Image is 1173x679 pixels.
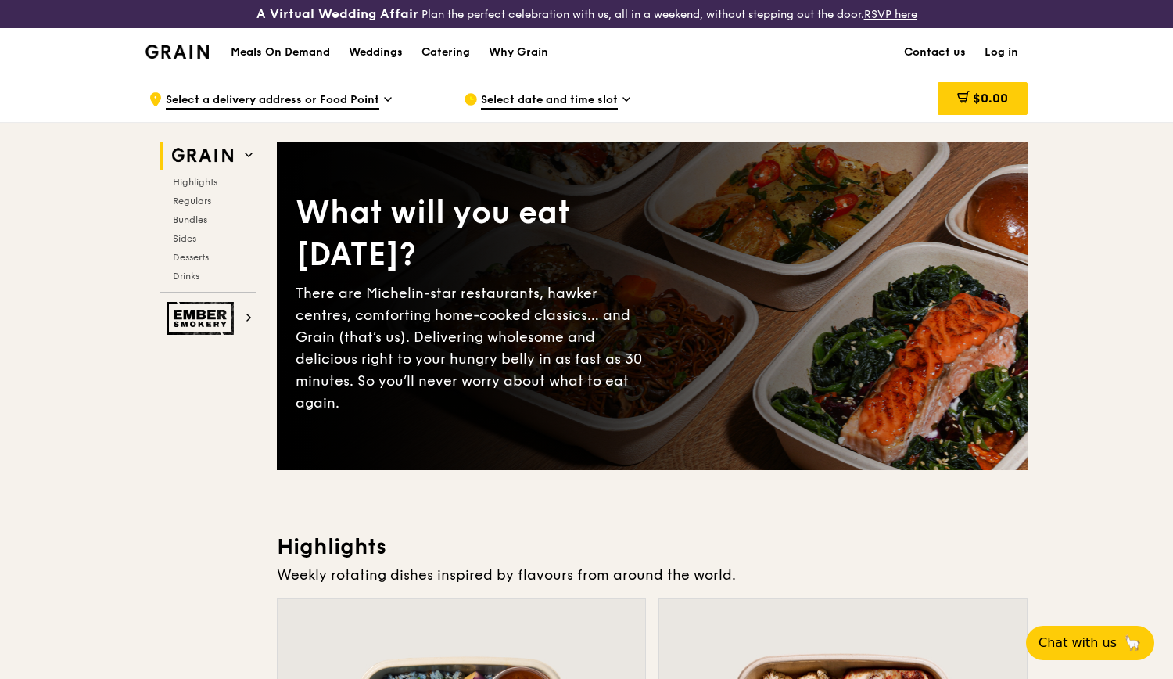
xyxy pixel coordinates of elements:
[195,6,977,22] div: Plan the perfect celebration with us, all in a weekend, without stepping out the door.
[339,29,412,76] a: Weddings
[1123,634,1142,652] span: 🦙
[864,8,917,21] a: RSVP here
[895,29,975,76] a: Contact us
[145,27,209,74] a: GrainGrain
[145,45,209,59] img: Grain
[421,29,470,76] div: Catering
[349,29,403,76] div: Weddings
[412,29,479,76] a: Catering
[277,564,1028,586] div: Weekly rotating dishes inspired by flavours from around the world.
[296,192,652,276] div: What will you eat [DATE]?
[173,233,196,244] span: Sides
[479,29,558,76] a: Why Grain
[173,271,199,282] span: Drinks
[277,533,1028,561] h3: Highlights
[173,214,207,225] span: Bundles
[1038,634,1117,652] span: Chat with us
[1026,626,1154,660] button: Chat with us🦙
[166,92,379,110] span: Select a delivery address or Food Point
[489,29,548,76] div: Why Grain
[173,196,211,207] span: Regulars
[167,302,239,335] img: Ember Smokery web logo
[167,142,239,170] img: Grain web logo
[173,252,209,263] span: Desserts
[256,6,418,22] h3: A Virtual Wedding Affair
[481,92,618,110] span: Select date and time slot
[173,177,217,188] span: Highlights
[973,91,1008,106] span: $0.00
[975,29,1028,76] a: Log in
[231,45,330,60] h1: Meals On Demand
[296,282,652,414] div: There are Michelin-star restaurants, hawker centres, comforting home-cooked classics… and Grain (...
